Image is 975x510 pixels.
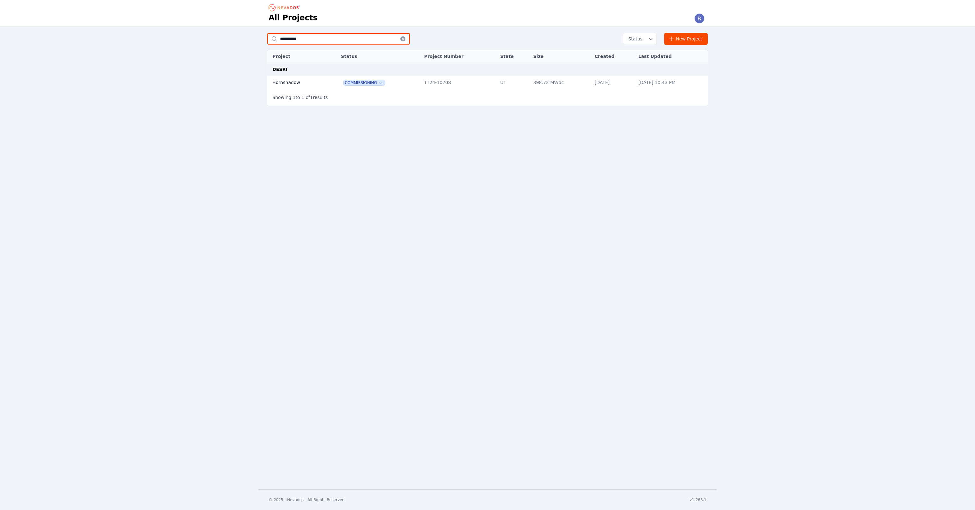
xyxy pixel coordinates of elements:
nav: Breadcrumb [269,3,302,13]
td: [DATE] 10:43 PM [635,76,708,89]
div: v1.268.1 [690,497,706,502]
td: DESRI [267,63,708,76]
span: 1 [310,95,313,100]
th: Project Number [421,50,497,63]
button: Commissioning [344,80,385,85]
th: Status [338,50,421,63]
img: Riley Caron [694,13,705,24]
tr: HornshadowCommissioningTT24-10708UT398.72 MWdc[DATE][DATE] 10:43 PM [267,76,708,89]
th: Created [592,50,635,63]
h1: All Projects [269,13,318,23]
th: State [497,50,530,63]
span: 1 [293,95,296,100]
button: Status [623,33,656,45]
td: TT24-10708 [421,76,497,89]
td: UT [497,76,530,89]
td: [DATE] [592,76,635,89]
span: Status [626,36,642,42]
th: Project [267,50,327,63]
th: Last Updated [635,50,708,63]
div: © 2025 - Nevados - All Rights Reserved [269,497,345,502]
td: 398.72 MWdc [530,76,592,89]
th: Size [530,50,592,63]
p: Showing to of results [272,94,328,101]
a: New Project [664,33,708,45]
span: 1 [301,95,304,100]
td: Hornshadow [267,76,327,89]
